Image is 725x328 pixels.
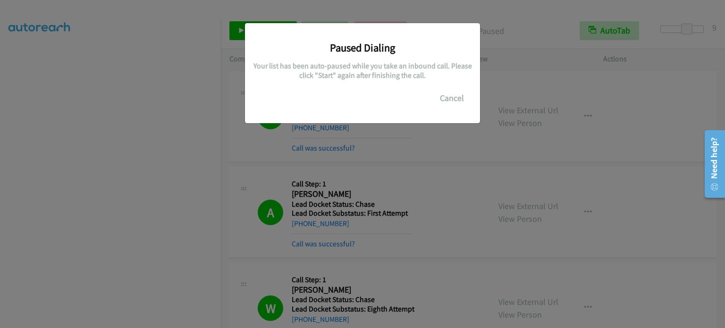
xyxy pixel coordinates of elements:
button: Cancel [431,89,473,108]
h3: Paused Dialing [252,41,473,54]
h5: Your list has been auto-paused while you take an inbound call. Please click "Start" again after f... [252,61,473,80]
iframe: Resource Center [698,126,725,202]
